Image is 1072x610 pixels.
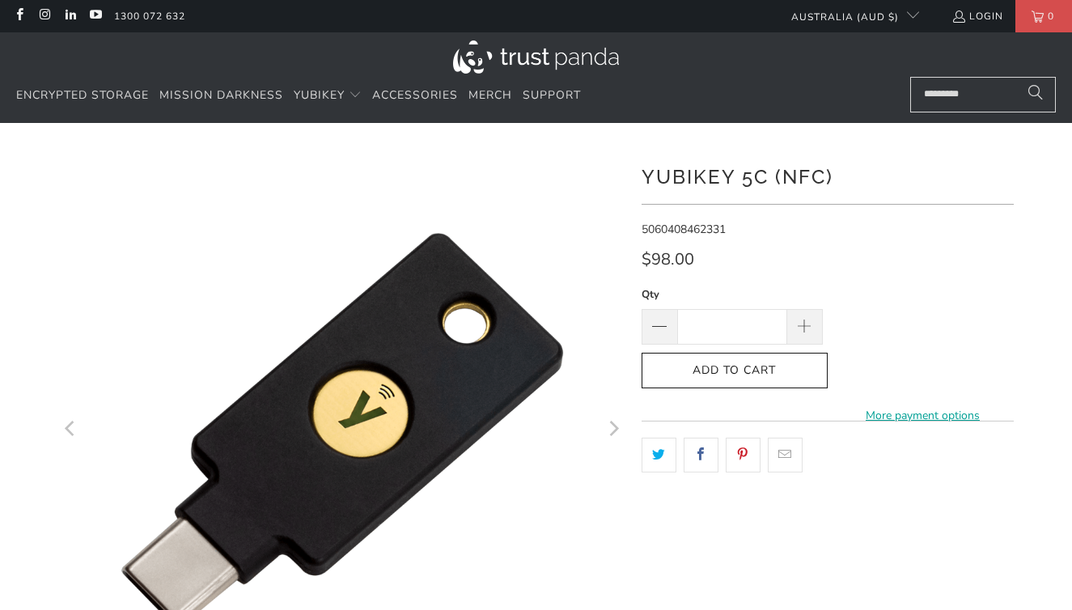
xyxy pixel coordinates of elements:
[642,353,828,389] button: Add to Cart
[63,10,77,23] a: Trust Panda Australia on LinkedIn
[12,10,26,23] a: Trust Panda Australia on Facebook
[159,77,283,115] a: Mission Darkness
[523,77,581,115] a: Support
[16,77,581,115] nav: Translation missing: en.navigation.header.main_nav
[642,248,694,270] span: $98.00
[642,286,823,303] label: Qty
[910,77,1056,112] input: Search...
[768,438,803,472] a: Email this to a friend
[833,407,1014,425] a: More payment options
[16,77,149,115] a: Encrypted Storage
[159,87,283,103] span: Mission Darkness
[468,77,512,115] a: Merch
[726,438,761,472] a: Share this on Pinterest
[16,87,149,103] span: Encrypted Storage
[642,438,676,472] a: Share this on Twitter
[523,87,581,103] span: Support
[294,77,362,115] summary: YubiKey
[294,87,345,103] span: YubiKey
[642,222,726,237] span: 5060408462331
[88,10,102,23] a: Trust Panda Australia on YouTube
[372,77,458,115] a: Accessories
[372,87,458,103] span: Accessories
[642,159,1014,192] h1: YubiKey 5C (NFC)
[37,10,51,23] a: Trust Panda Australia on Instagram
[114,7,185,25] a: 1300 072 632
[684,438,718,472] a: Share this on Facebook
[453,40,619,74] img: Trust Panda Australia
[659,364,811,378] span: Add to Cart
[468,87,512,103] span: Merch
[951,7,1003,25] a: Login
[1015,77,1056,112] button: Search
